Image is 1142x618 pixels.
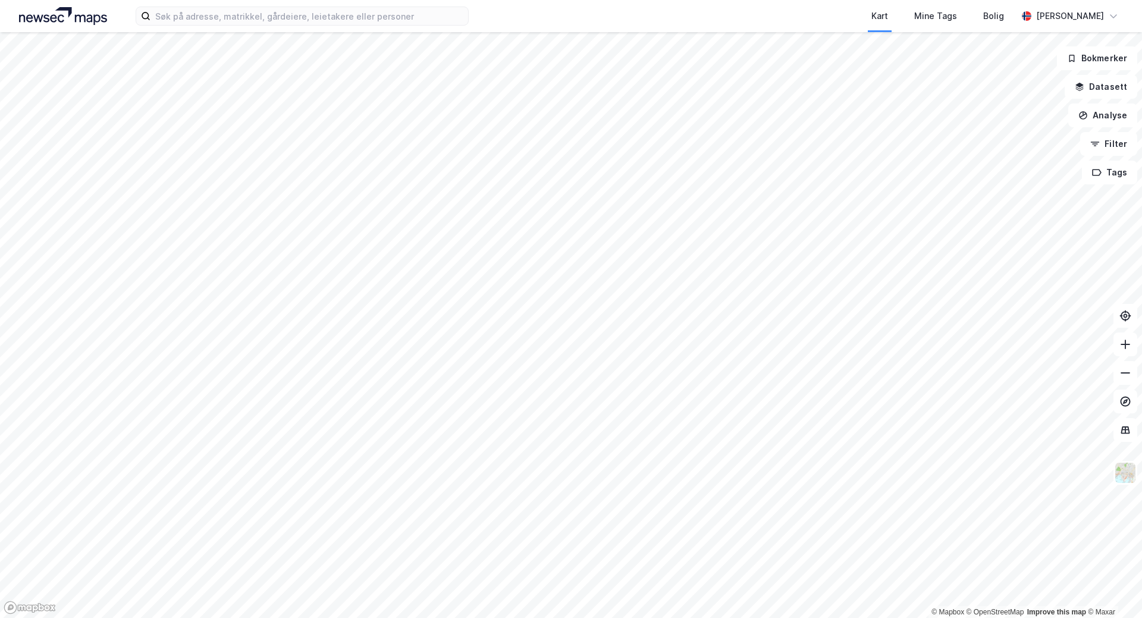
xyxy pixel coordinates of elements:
[1068,103,1137,127] button: Analyse
[983,9,1004,23] div: Bolig
[1114,462,1137,484] img: Z
[19,7,107,25] img: logo.a4113a55bc3d86da70a041830d287a7e.svg
[967,608,1024,616] a: OpenStreetMap
[1065,75,1137,99] button: Datasett
[914,9,957,23] div: Mine Tags
[931,608,964,616] a: Mapbox
[1080,132,1137,156] button: Filter
[1036,9,1104,23] div: [PERSON_NAME]
[4,601,56,614] a: Mapbox homepage
[1082,161,1137,184] button: Tags
[871,9,888,23] div: Kart
[150,7,468,25] input: Søk på adresse, matrikkel, gårdeiere, leietakere eller personer
[1057,46,1137,70] button: Bokmerker
[1027,608,1086,616] a: Improve this map
[1083,561,1142,618] iframe: Chat Widget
